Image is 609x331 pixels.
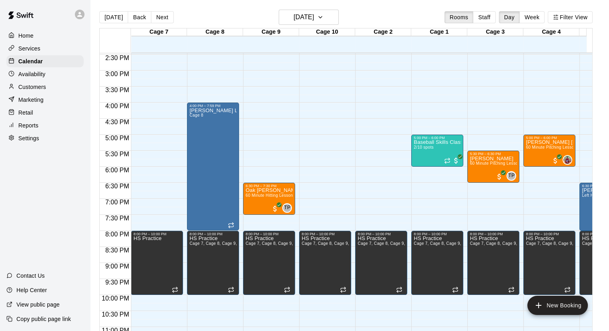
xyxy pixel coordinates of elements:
[103,71,131,77] span: 3:00 PM
[355,231,407,295] div: 8:00 PM – 10:00 PM: HS Practice
[103,167,131,174] span: 6:00 PM
[243,28,299,36] div: Cage 9
[99,11,128,23] button: [DATE]
[103,183,131,190] span: 6:30 PM
[128,11,151,23] button: Back
[467,151,519,183] div: 5:30 PM – 6:30 PM: Derek Kendall
[243,183,295,215] div: 6:30 PM – 7:30 PM: Oak Nelson
[506,171,516,181] div: Tanner Perkes
[279,10,339,25] button: [DATE]
[285,203,292,213] span: Tanner Perkes
[16,286,47,294] p: Help Center
[245,184,293,188] div: 6:30 PM – 7:30 PM
[187,231,239,295] div: 8:00 PM – 10:00 PM: HS Practice
[16,272,45,280] p: Contact Us
[243,231,295,295] div: 8:00 PM – 10:00 PM: HS Practice
[103,199,131,206] span: 7:00 PM
[103,247,131,254] span: 8:30 PM
[103,119,131,125] span: 4:30 PM
[189,113,203,117] span: Cage 8
[563,155,572,165] div: Juan Garcia
[172,287,178,293] span: Recurring event
[301,232,349,236] div: 8:00 PM – 10:00 PM
[245,241,408,246] span: Cage 7, Cage 8, Cage 9, Cage 10, Cage 1 , Cage 2, Cage 3, Cage 4, Cage 5, Cage 6
[245,193,293,198] span: 60 Minute Hitting Lesson
[18,32,34,40] p: Home
[18,57,43,65] p: Calendar
[470,232,517,236] div: 8:00 PM – 10:00 PM
[103,231,131,238] span: 8:00 PM
[189,104,237,108] div: 4:00 PM – 7:59 PM
[18,83,46,91] p: Customers
[523,135,575,167] div: 5:00 PM – 6:00 PM: Drake Voros
[282,203,292,213] div: Tanner Perkes
[470,161,571,165] span: 60 Minute Pitching Lesson ([DEMOGRAPHIC_DATA])
[245,232,293,236] div: 8:00 PM – 10:00 PM
[103,87,131,93] span: 3:30 PM
[187,103,239,230] div: 4:00 PM – 7:59 PM: Tanna Lessons
[18,96,44,104] p: Marketing
[411,231,463,295] div: 8:00 PM – 10:00 PM: HS Practice
[133,232,181,236] div: 8:00 PM – 10:00 PM
[527,296,588,315] button: add
[271,205,279,213] span: All customers have paid
[299,28,355,36] div: Cage 10
[519,11,545,23] button: Week
[100,311,131,318] span: 10:30 PM
[508,287,515,293] span: Recurring event
[396,287,402,293] span: Recurring event
[548,11,593,23] button: Filter View
[18,134,39,142] p: Settings
[414,136,461,140] div: 5:00 PM – 6:00 PM
[131,231,183,295] div: 8:00 PM – 10:00 PM: HS Practice
[16,315,71,323] p: Copy public page link
[189,241,352,246] span: Cage 7, Cage 8, Cage 9, Cage 10, Cage 1 , Cage 2, Cage 3, Cage 4, Cage 5, Cage 6
[18,70,46,78] p: Availability
[6,119,84,131] a: Reports
[411,135,463,167] div: 5:00 PM – 6:00 PM: Baseball Skills Class Ages 13u
[6,94,84,106] a: Marketing
[473,11,496,23] button: Staff
[467,28,523,36] div: Cage 3
[6,132,84,144] a: Settings
[411,28,467,36] div: Cage 1
[228,222,234,228] span: Recurring event
[495,173,503,181] span: All customers have paid
[284,287,290,293] span: Recurring event
[510,171,516,181] span: Tanner Perkes
[6,42,84,54] a: Services
[551,157,559,165] span: All customers have paid
[16,301,60,309] p: View public page
[340,287,346,293] span: Recurring event
[103,54,131,61] span: 2:30 PM
[284,204,290,212] span: TP
[526,232,573,236] div: 8:00 PM – 10:00 PM
[452,157,460,165] span: All customers have paid
[508,172,515,180] span: TP
[103,263,131,270] span: 9:00 PM
[566,155,572,165] span: Juan Garcia
[6,55,84,67] div: Calendar
[103,135,131,141] span: 5:00 PM
[6,68,84,80] a: Availability
[6,81,84,93] a: Customers
[444,157,450,164] span: Recurring event
[18,109,33,117] p: Retail
[100,295,131,302] span: 10:00 PM
[18,121,38,129] p: Reports
[187,28,243,36] div: Cage 8
[299,231,351,295] div: 8:00 PM – 10:00 PM: HS Practice
[301,241,464,246] span: Cage 7, Cage 8, Cage 9, Cage 10, Cage 1 , Cage 2, Cage 3, Cage 4, Cage 5, Cage 6
[6,30,84,42] a: Home
[563,156,571,164] img: Juan Garcia
[228,287,234,293] span: Recurring event
[103,215,131,222] span: 7:30 PM
[6,107,84,119] a: Retail
[131,28,187,36] div: Cage 7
